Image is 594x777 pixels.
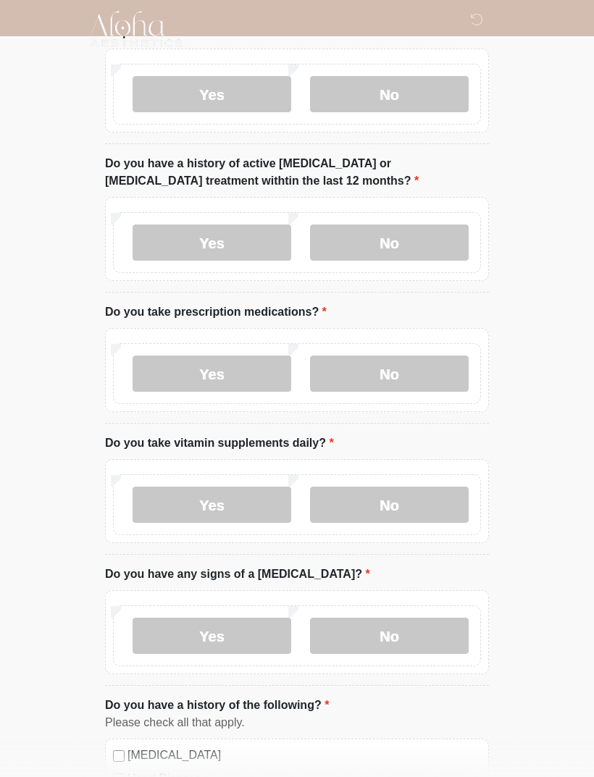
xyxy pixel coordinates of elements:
input: [MEDICAL_DATA] [113,750,125,762]
label: No [310,487,469,523]
label: Yes [133,224,291,261]
label: Do you have a history of the following? [105,697,329,714]
label: Yes [133,356,291,392]
label: Do you take vitamin supplements daily? [105,434,334,452]
label: Yes [133,618,291,654]
label: No [310,356,469,392]
label: [MEDICAL_DATA] [127,747,481,764]
div: Please check all that apply. [105,714,489,731]
img: Aloha Aesthetics Logo [91,11,183,47]
label: No [310,76,469,112]
label: Do you take prescription medications? [105,303,327,321]
label: Yes [133,76,291,112]
label: No [310,618,469,654]
label: Do you have a history of active [MEDICAL_DATA] or [MEDICAL_DATA] treatment withtin the last 12 mo... [105,155,489,190]
label: Yes [133,487,291,523]
label: No [310,224,469,261]
label: Do you have any signs of a [MEDICAL_DATA]? [105,566,370,583]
